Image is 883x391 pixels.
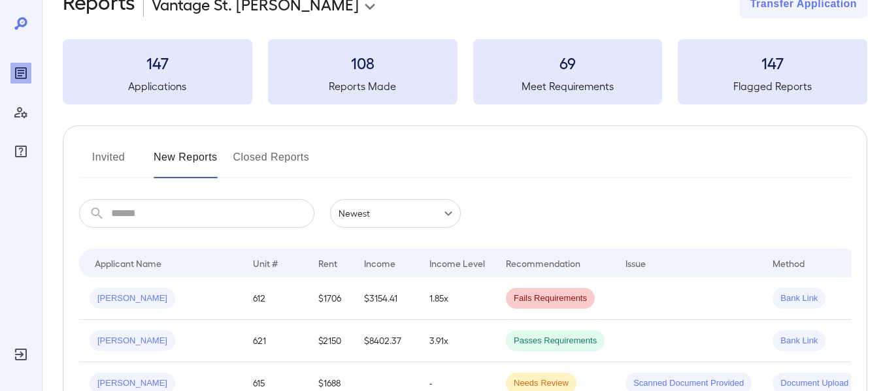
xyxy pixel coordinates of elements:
div: Newest [330,199,461,228]
div: Rent [318,255,339,271]
button: New Reports [154,147,218,178]
div: Income Level [429,255,485,271]
div: Applicant Name [95,255,161,271]
td: $3154.41 [354,277,419,320]
h5: Meet Requirements [473,78,663,94]
span: Scanned Document Provided [625,377,752,390]
span: Document Upload [773,377,856,390]
div: Income [364,255,395,271]
span: [PERSON_NAME] [90,292,175,305]
div: Recommendation [506,255,580,271]
div: Method [773,255,805,271]
td: $2150 [308,320,354,362]
span: Fails Requirements [506,292,595,305]
td: 1.85x [419,277,495,320]
span: Bank Link [773,292,825,305]
span: [PERSON_NAME] [90,377,175,390]
td: 612 [242,277,308,320]
td: 621 [242,320,308,362]
button: Invited [79,147,138,178]
span: Needs Review [506,377,576,390]
div: Log Out [10,344,31,365]
h3: 108 [268,52,458,73]
td: $8402.37 [354,320,419,362]
h5: Applications [63,78,252,94]
div: Issue [625,255,646,271]
h5: Reports Made [268,78,458,94]
div: Reports [10,63,31,84]
summary: 147Applications108Reports Made69Meet Requirements147Flagged Reports [63,39,867,104]
div: Manage Users [10,102,31,123]
h5: Flagged Reports [678,78,867,94]
h3: 147 [678,52,867,73]
td: 3.91x [419,320,495,362]
h3: 69 [473,52,663,73]
button: Closed Reports [233,147,310,178]
div: Unit # [253,255,278,271]
span: [PERSON_NAME] [90,335,175,347]
td: $1706 [308,277,354,320]
h3: 147 [63,52,252,73]
div: FAQ [10,141,31,162]
span: Passes Requirements [506,335,605,347]
span: Bank Link [773,335,825,347]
